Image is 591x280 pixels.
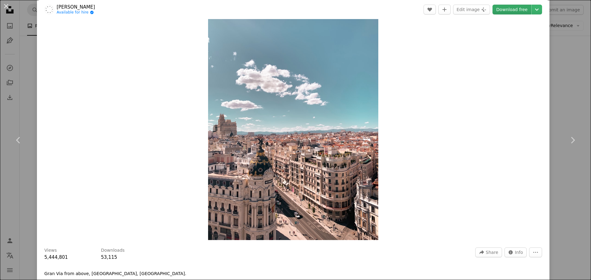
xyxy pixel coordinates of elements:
h3: Downloads [101,247,125,254]
h3: Views [44,247,57,254]
button: Share this image [475,247,502,257]
button: Choose download size [532,5,542,14]
span: Share [486,248,498,257]
button: More Actions [529,247,542,257]
button: Edit image [453,5,490,14]
a: Next [554,111,591,170]
button: Like [424,5,436,14]
img: brown and black concrete buildings at daytime [208,14,378,240]
button: Add to Collection [438,5,451,14]
a: Download free [492,5,531,14]
p: Gran Via from above, [GEOGRAPHIC_DATA], [GEOGRAPHIC_DATA]. [44,271,186,277]
span: 53,115 [101,254,117,260]
span: Info [515,248,523,257]
a: Available for hire [57,10,95,15]
span: 5,444,801 [44,254,68,260]
a: [PERSON_NAME] [57,4,95,10]
img: Go to Alev Takil's profile [44,5,54,14]
button: Stats about this image [505,247,527,257]
button: Zoom in on this image [208,14,378,240]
